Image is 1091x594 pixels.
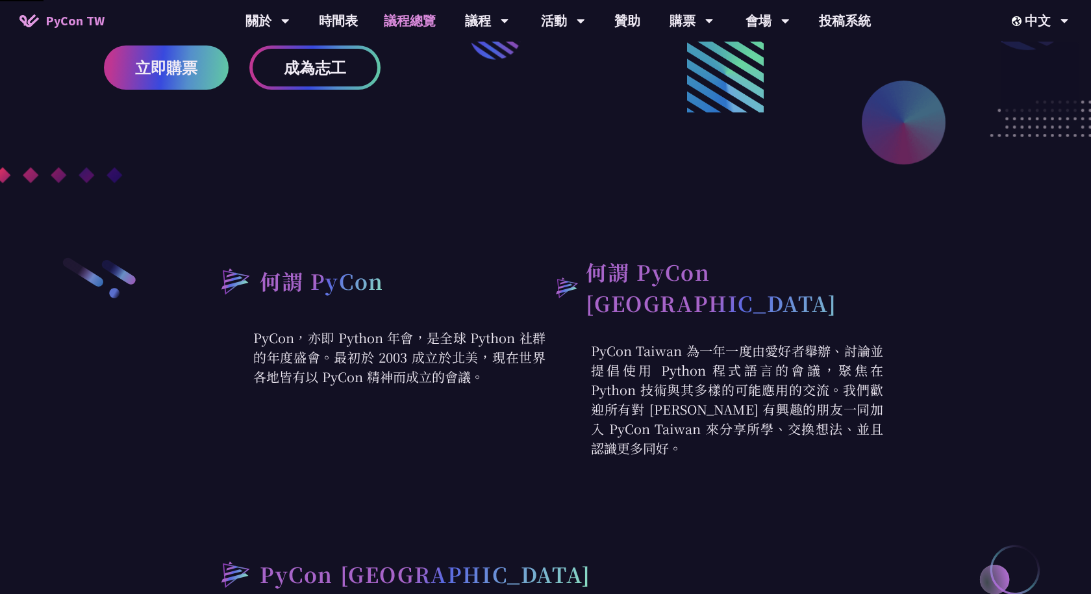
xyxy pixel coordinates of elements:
[586,256,883,318] h2: 何謂 PyCon [GEOGRAPHIC_DATA]
[545,341,883,458] p: PyCon Taiwan 為一年一度由愛好者舉辦、討論並提倡使用 Python 程式語言的會議，聚焦在 Python 技術與其多樣的可能應用的交流。我們歡迎所有對 [PERSON_NAME] 有...
[1012,16,1025,26] img: Locale Icon
[19,14,39,27] img: Home icon of PyCon TW 2025
[135,60,197,76] span: 立即購票
[6,5,118,37] a: PyCon TW
[545,268,586,307] img: heading-bullet
[249,45,381,90] a: 成為志工
[208,328,545,387] p: PyCon，亦即 Python 年會，是全球 Python 社群的年度盛會。最初於 2003 成立於北美，現在世界各地皆有以 PyCon 精神而成立的會議。
[208,256,260,305] img: heading-bullet
[104,45,229,90] a: 立即購票
[284,60,346,76] span: 成為志工
[45,11,105,31] span: PyCon TW
[260,558,591,589] h2: PyCon [GEOGRAPHIC_DATA]
[260,265,384,296] h2: 何謂 PyCon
